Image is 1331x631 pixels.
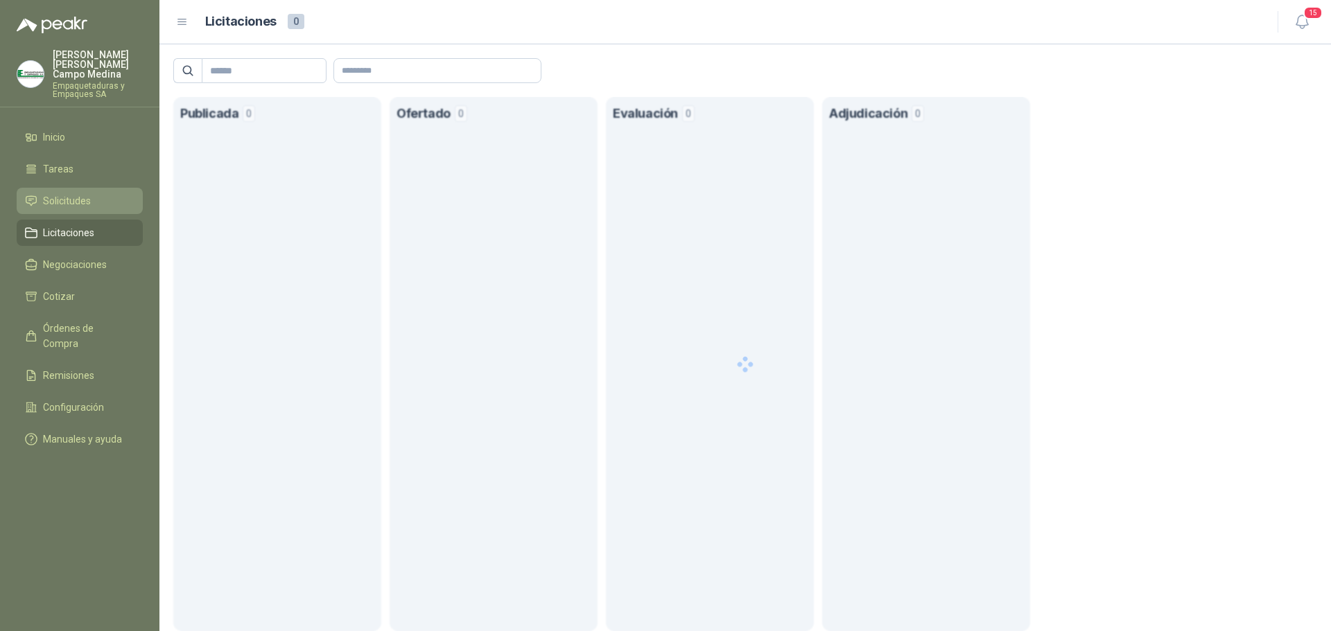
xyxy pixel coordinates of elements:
span: Solicitudes [43,193,91,208]
a: Manuales y ayuda [17,426,143,452]
img: Logo peakr [17,17,87,33]
p: Empaquetaduras y Empaques SA [53,82,143,98]
span: Configuración [43,400,104,415]
button: 15 [1289,10,1314,35]
span: Tareas [43,161,73,177]
span: Remisiones [43,368,94,383]
a: Licitaciones [17,220,143,246]
a: Configuración [17,394,143,420]
a: Cotizar [17,283,143,310]
img: Company Logo [17,61,44,87]
a: Tareas [17,156,143,182]
span: Licitaciones [43,225,94,240]
span: Inicio [43,130,65,145]
a: Órdenes de Compra [17,315,143,357]
a: Remisiones [17,362,143,389]
span: 15 [1303,6,1323,19]
span: Manuales y ayuda [43,432,122,447]
span: Cotizar [43,289,75,304]
span: Negociaciones [43,257,107,272]
p: [PERSON_NAME] [PERSON_NAME] Campo Medina [53,50,143,79]
span: Órdenes de Compra [43,321,130,351]
a: Inicio [17,124,143,150]
span: 0 [288,14,304,29]
a: Solicitudes [17,188,143,214]
a: Negociaciones [17,251,143,278]
h1: Licitaciones [205,12,277,32]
